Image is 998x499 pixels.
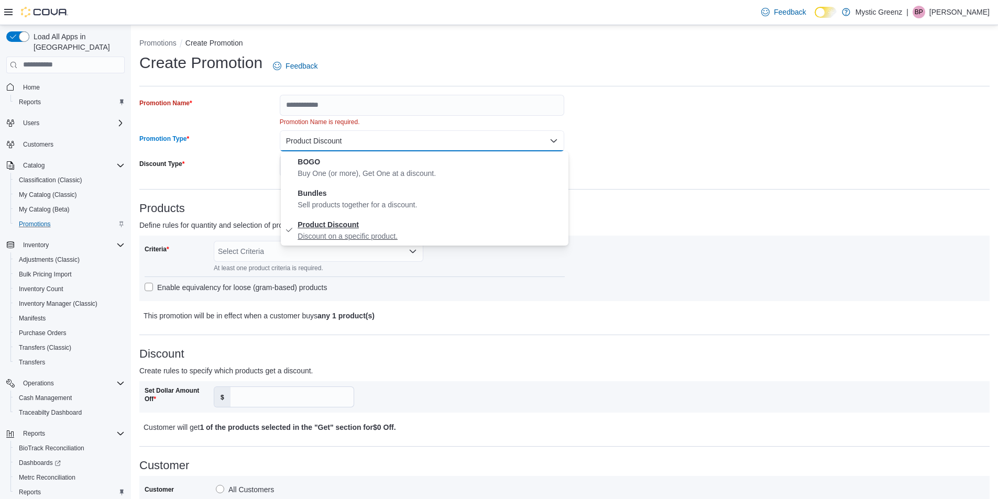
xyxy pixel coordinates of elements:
[139,364,777,377] p: Create rules to specify which products get a discount.
[2,137,129,152] button: Customers
[15,297,125,310] span: Inventory Manager (Classic)
[19,138,58,151] a: Customers
[19,220,51,228] span: Promotions
[19,81,125,94] span: Home
[19,377,125,390] span: Operations
[15,253,125,266] span: Adjustments (Classic)
[144,309,775,322] p: This promotion will be in effect when a customer buys
[19,488,41,496] span: Reports
[298,189,326,197] strong: Bundles
[757,2,810,23] a: Feedback
[139,52,262,73] h1: Create Promotion
[139,459,990,472] h3: Customer
[15,356,125,369] span: Transfers
[915,6,923,18] span: BP
[23,241,49,249] span: Inventory
[815,7,837,18] input: Dark Mode
[15,341,75,354] a: Transfers (Classic)
[19,300,97,308] span: Inventory Manager (Classic)
[214,262,354,272] div: At least one product criteria is required.
[10,296,129,311] button: Inventory Manager (Classic)
[15,218,125,230] span: Promotions
[298,199,564,210] p: Sell products together for a discount.
[23,83,40,92] span: Home
[286,61,317,71] span: Feedback
[214,387,231,407] label: $
[15,457,65,469] a: Dashboards
[856,6,902,18] p: Mystic Greenz
[19,427,125,440] span: Reports
[144,421,775,434] p: Customer will get
[906,6,908,18] p: |
[15,312,50,325] a: Manifests
[15,356,49,369] a: Transfers
[298,220,359,229] strong: Product Discount
[29,31,125,52] span: Load All Apps in [GEOGRAPHIC_DATA]
[15,188,125,201] span: My Catalog (Classic)
[19,285,63,293] span: Inventory Count
[15,283,125,295] span: Inventory Count
[23,429,45,438] span: Reports
[139,219,777,231] p: Define rules for quantity and selection of products included in this promotion.
[280,130,565,151] button: Product Discount
[139,99,192,107] label: Promotion Name
[15,253,84,266] a: Adjustments (Classic)
[280,116,565,126] div: Promotion Name is required.
[10,252,129,267] button: Adjustments (Classic)
[10,326,129,340] button: Purchase Orders
[2,158,129,173] button: Catalog
[280,156,565,176] button: Set Dollar Amount Off for a group of products
[15,268,76,281] a: Bulk Pricing Import
[10,311,129,326] button: Manifests
[10,391,129,405] button: Cash Management
[139,202,990,215] h3: Products
[913,6,925,18] div: Billie Parrott
[10,282,129,296] button: Inventory Count
[10,340,129,355] button: Transfers (Classic)
[2,426,129,441] button: Reports
[139,348,990,360] h3: Discount
[185,39,243,47] button: Create Promotion
[15,96,45,108] a: Reports
[15,442,89,454] a: BioTrack Reconciliation
[409,247,417,256] button: Open list of options
[19,98,41,106] span: Reports
[10,202,129,217] button: My Catalog (Beta)
[19,159,49,172] button: Catalog
[19,117,125,129] span: Users
[15,406,125,419] span: Traceabilty Dashboard
[15,312,125,325] span: Manifests
[139,160,184,168] label: Discount Type
[15,203,74,216] a: My Catalog (Beta)
[929,6,990,18] p: [PERSON_NAME]
[23,119,39,127] span: Users
[10,405,129,420] button: Traceabilty Dashboard
[19,358,45,367] span: Transfers
[19,343,71,352] span: Transfers (Classic)
[19,377,58,390] button: Operations
[145,281,327,294] label: Enable equivalency for loose (gram-based) products
[15,392,125,404] span: Cash Management
[10,456,129,470] a: Dashboards
[139,135,189,143] label: Promotion Type
[15,174,125,186] span: Classification (Classic)
[139,38,990,50] nav: An example of EuiBreadcrumbs
[23,379,54,387] span: Operations
[10,470,129,485] button: Metrc Reconciliation
[19,473,75,482] span: Metrc Reconciliation
[15,486,125,498] span: Reports
[10,95,129,109] button: Reports
[15,471,125,484] span: Metrc Reconciliation
[200,423,396,431] b: 1 of the products selected in the "Get" section for $0 Off .
[10,173,129,187] button: Classification (Classic)
[19,176,82,184] span: Classification (Classic)
[2,238,129,252] button: Inventory
[15,341,125,354] span: Transfers (Classic)
[19,138,125,151] span: Customers
[19,329,67,337] span: Purchase Orders
[19,191,77,199] span: My Catalog (Classic)
[317,312,375,320] b: any 1 product(s)
[19,427,49,440] button: Reports
[10,187,129,202] button: My Catalog (Classic)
